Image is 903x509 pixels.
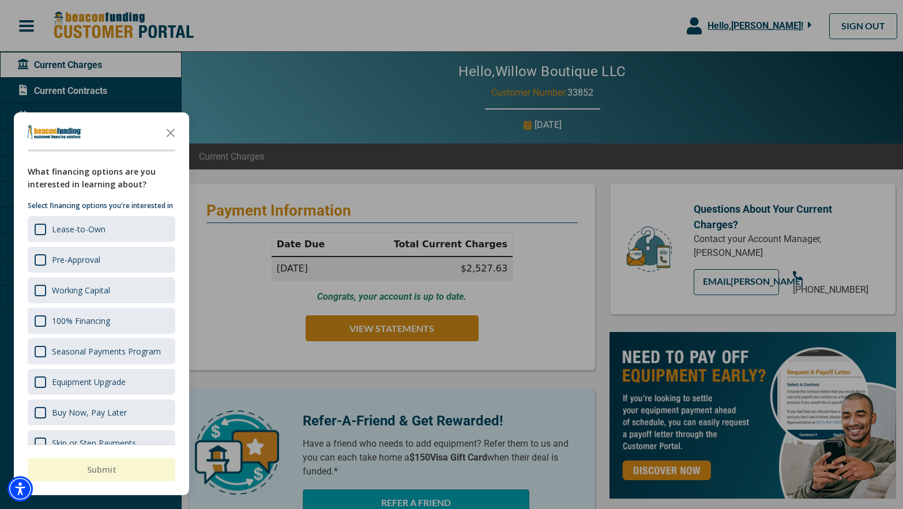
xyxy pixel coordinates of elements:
div: Lease-to-Own [28,216,175,242]
div: What financing options are you interested in learning about? [28,165,175,191]
img: Company logo [28,125,82,139]
div: Seasonal Payments Program [28,338,175,364]
div: Equipment Upgrade [52,376,126,387]
div: Seasonal Payments Program [52,346,161,357]
div: Skip or Step Payments [28,430,175,456]
p: Select financing options you're interested in [28,200,175,212]
div: Pre-Approval [52,254,100,265]
div: Accessibility Menu [7,476,33,502]
div: Buy Now, Pay Later [52,407,127,418]
button: Submit [28,458,175,481]
div: Skip or Step Payments [52,438,136,448]
div: Lease-to-Own [52,224,106,235]
button: Close the survey [159,120,182,144]
div: Working Capital [28,277,175,303]
div: Equipment Upgrade [28,369,175,395]
div: 100% Financing [52,315,110,326]
div: Buy Now, Pay Later [28,399,175,425]
div: Pre-Approval [28,247,175,273]
div: 100% Financing [28,308,175,334]
div: Survey [14,112,189,495]
div: Working Capital [52,285,110,296]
